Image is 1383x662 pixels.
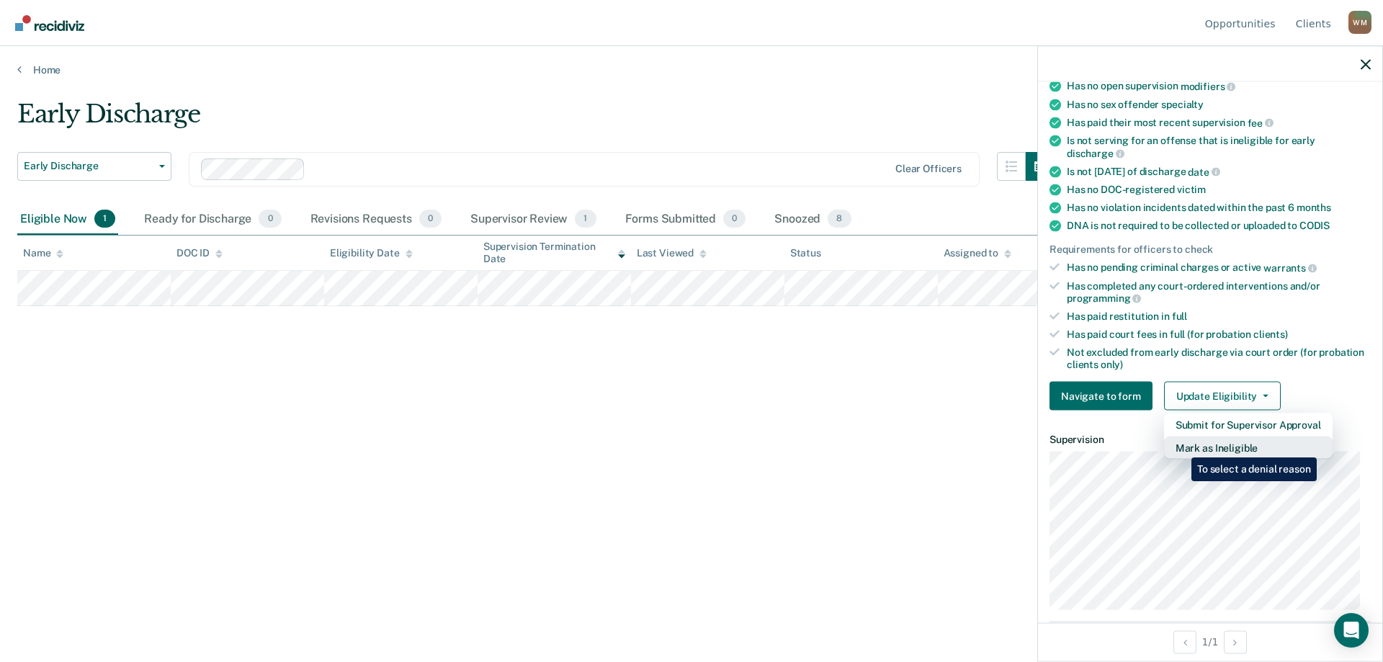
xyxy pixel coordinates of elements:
[771,204,854,236] div: Snoozed
[1164,413,1333,460] div: Dropdown Menu
[1188,166,1219,177] span: date
[176,247,223,259] div: DOC ID
[17,99,1055,140] div: Early Discharge
[1299,220,1330,231] span: CODIS
[1067,147,1124,158] span: discharge
[15,15,84,31] img: Recidiviz
[1348,11,1371,34] div: W M
[1067,202,1371,214] div: Has no violation incidents dated within the past 6
[1181,80,1236,91] span: modifiers
[141,204,284,236] div: Ready for Discharge
[17,63,1366,76] a: Home
[330,247,413,259] div: Eligibility Date
[1067,310,1371,323] div: Has paid restitution in
[24,160,153,172] span: Early Discharge
[1049,434,1371,446] dt: Supervision
[1067,116,1371,129] div: Has paid their most recent supervision
[1038,622,1382,661] div: 1 / 1
[23,247,63,259] div: Name
[1049,382,1158,411] a: Navigate to form link
[1164,413,1333,437] button: Submit for Supervisor Approval
[575,210,596,228] span: 1
[1049,382,1152,411] button: Navigate to form
[1164,437,1333,460] button: Mark as Ineligible
[1173,630,1196,653] button: Previous Opportunity
[1161,98,1204,109] span: specialty
[1067,184,1371,196] div: Has no DOC-registered
[1067,80,1371,93] div: Has no open supervision
[723,210,746,228] span: 0
[1067,220,1371,232] div: DNA is not required to be collected or uploaded to
[1067,165,1371,178] div: Is not [DATE] of discharge
[1067,346,1371,370] div: Not excluded from early discharge via court order (for probation clients
[895,163,962,175] div: Clear officers
[1177,184,1206,195] span: victim
[259,210,281,228] span: 0
[828,210,851,228] span: 8
[483,241,625,265] div: Supervision Termination Date
[1334,613,1369,648] div: Open Intercom Messenger
[308,204,444,236] div: Revisions Requests
[1067,328,1371,340] div: Has paid court fees in full (for probation
[1297,202,1331,213] span: months
[622,204,749,236] div: Forms Submitted
[1067,292,1141,304] span: programming
[1253,328,1288,339] span: clients)
[1172,310,1187,322] span: full
[1263,261,1317,273] span: warrants
[1067,261,1371,274] div: Has no pending criminal charges or active
[17,204,118,236] div: Eligible Now
[637,247,707,259] div: Last Viewed
[467,204,599,236] div: Supervisor Review
[1164,382,1281,411] button: Update Eligibility
[1224,630,1247,653] button: Next Opportunity
[790,247,821,259] div: Status
[94,210,115,228] span: 1
[1101,358,1123,370] span: only)
[1049,243,1371,256] div: Requirements for officers to check
[1248,117,1274,128] span: fee
[944,247,1011,259] div: Assigned to
[1067,98,1371,110] div: Has no sex offender
[419,210,442,228] span: 0
[1348,11,1371,34] button: Profile dropdown button
[1067,135,1371,159] div: Is not serving for an offense that is ineligible for early
[1067,279,1371,304] div: Has completed any court-ordered interventions and/or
